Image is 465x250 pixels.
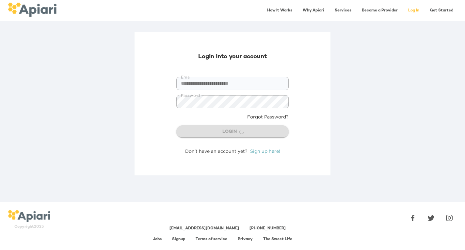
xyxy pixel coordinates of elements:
img: logo [8,3,56,17]
a: Log In [404,4,423,17]
a: Services [331,4,355,17]
a: Terms of service [196,237,227,241]
div: Don't have an account yet? [176,148,289,154]
div: [PHONE_NUMBER] [249,226,286,231]
a: How It Works [263,4,296,17]
img: logo [8,210,50,223]
div: Login into your account [176,53,289,61]
a: Sign up here! [250,149,280,153]
a: [EMAIL_ADDRESS][DOMAIN_NAME] [169,226,239,231]
a: Privacy [238,237,253,241]
a: Get Started [426,4,457,17]
a: The Sweet Life [263,237,292,241]
a: Jobs [153,237,162,241]
div: Copyright 2025 [8,224,50,230]
a: Signup [172,237,185,241]
a: Become a Provider [358,4,402,17]
a: Why Apiari [299,4,328,17]
a: Forgot Password? [247,114,289,120]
